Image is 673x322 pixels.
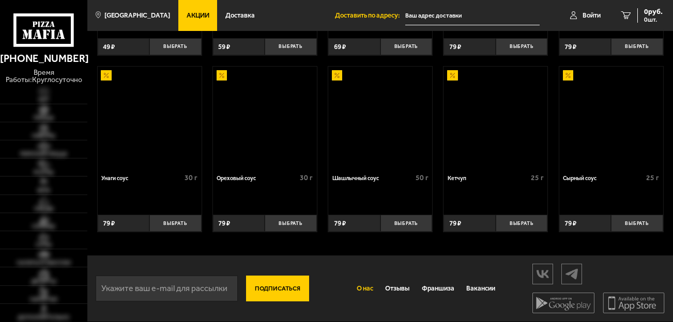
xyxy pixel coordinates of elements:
span: 79 ₽ [564,220,576,227]
button: Выбрать [496,38,547,55]
span: 25 г [646,173,659,182]
span: 25 г [531,173,544,182]
img: Акционный [563,70,573,81]
div: Унаги соус [101,175,182,182]
span: 79 ₽ [449,43,461,51]
span: 79 ₽ [218,220,230,227]
a: Отзывы [379,277,416,300]
span: Войти [583,12,601,19]
img: Акционный [447,70,457,81]
span: 30 г [300,173,313,182]
span: 79 ₽ [564,43,576,51]
span: Доставить по адресу: [335,12,405,19]
span: 79 ₽ [103,220,115,227]
img: Акционный [101,70,111,81]
img: Акционный [217,70,227,81]
span: [GEOGRAPHIC_DATA] [104,12,170,19]
a: АкционныйШашлычный соус [328,67,432,169]
span: 0 руб. [644,8,663,15]
div: Шашлычный соус [332,175,413,182]
span: 59 ₽ [218,43,230,51]
button: Выбрать [265,38,316,55]
span: 79 ₽ [334,220,346,227]
a: АкционныйСырный соус [559,67,663,169]
button: Подписаться [246,276,309,301]
button: Выбрать [611,215,663,232]
a: Вакансии [461,277,501,300]
div: Ореховый соус [217,175,297,182]
span: Акции [187,12,209,19]
img: vk [533,265,553,283]
a: АкционныйУнаги соус [98,67,202,169]
input: Ваш адрес доставки [405,6,540,25]
img: tg [562,265,582,283]
button: Выбрать [149,38,201,55]
button: Выбрать [149,215,201,232]
button: Выбрать [611,38,663,55]
span: 69 ₽ [334,43,346,51]
span: 49 ₽ [103,43,115,51]
button: Выбрать [496,215,547,232]
div: Сырный соус [563,175,644,182]
span: 30 г [185,173,197,182]
a: Франшиза [416,277,460,300]
div: Кетчуп [448,175,528,182]
input: Укажите ваш e-mail для рассылки [96,276,238,301]
img: Акционный [332,70,342,81]
span: 79 ₽ [449,220,461,227]
button: Выбрать [265,215,316,232]
span: 0 шт. [644,17,663,23]
a: АкционныйКетчуп [443,67,547,169]
span: 50 г [416,173,429,182]
span: Доставка [225,12,255,19]
a: О нас [350,277,379,300]
button: Выбрать [380,215,432,232]
a: АкционныйОреховый соус [213,67,317,169]
button: Выбрать [380,38,432,55]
